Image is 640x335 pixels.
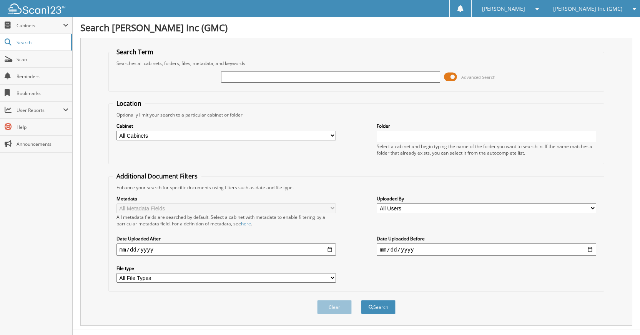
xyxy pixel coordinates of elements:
span: Bookmarks [17,90,68,97]
span: Scan [17,56,68,63]
button: Search [361,300,396,314]
span: User Reports [17,107,63,113]
div: Searches all cabinets, folders, files, metadata, and keywords [113,60,600,67]
label: Uploaded By [377,195,596,202]
label: Date Uploaded Before [377,235,596,242]
div: Enhance your search for specific documents using filters such as date and file type. [113,184,600,191]
span: [PERSON_NAME] [482,7,525,11]
span: Cabinets [17,22,63,29]
label: Folder [377,123,596,129]
div: Select a cabinet and begin typing the name of the folder you want to search in. If the name match... [377,143,596,156]
div: All metadata fields are searched by default. Select a cabinet with metadata to enable filtering b... [116,214,336,227]
label: File type [116,265,336,272]
span: Reminders [17,73,68,80]
a: here [241,220,251,227]
div: Optionally limit your search to a particular cabinet or folder [113,112,600,118]
span: [PERSON_NAME] Inc (GMC) [553,7,622,11]
span: Announcements [17,141,68,147]
legend: Additional Document Filters [113,172,201,180]
legend: Location [113,99,145,108]
span: Search [17,39,67,46]
input: start [116,243,336,256]
h1: Search [PERSON_NAME] Inc (GMC) [80,21,632,34]
button: Clear [317,300,352,314]
input: end [377,243,596,256]
label: Metadata [116,195,336,202]
label: Cabinet [116,123,336,129]
img: scan123-logo-white.svg [8,3,65,14]
span: Advanced Search [461,74,495,80]
label: Date Uploaded After [116,235,336,242]
span: Help [17,124,68,130]
legend: Search Term [113,48,157,56]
